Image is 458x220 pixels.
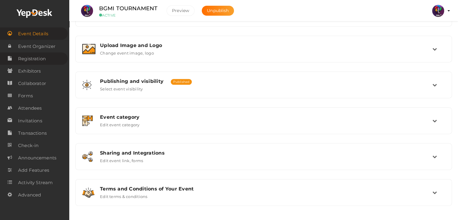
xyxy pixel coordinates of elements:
[207,8,229,13] span: Unpublish
[100,114,432,120] div: Event category
[100,48,154,55] label: Change event image, logo
[99,13,157,17] small: ACTIVE
[100,192,148,199] label: Edit terms & conditions
[18,102,42,114] span: Attendees
[79,123,449,128] a: Event category Edit event category
[18,77,46,90] span: Collaborator
[18,152,56,164] span: Announcements
[82,115,93,126] img: category.svg
[100,150,432,156] div: Sharing and Integrations
[167,5,195,16] button: Preview
[100,78,164,84] span: Publishing and visibility
[100,156,143,163] label: Edit event link, forms
[100,120,140,127] label: Edit event category
[18,127,47,139] span: Transactions
[100,42,432,48] div: Upload Image and Logo
[18,164,49,176] span: Add Features
[18,28,48,40] span: Event Details
[79,194,449,200] a: Terms and Conditions of Your Event Edit terms & conditions
[18,177,53,189] span: Activity Stream
[18,65,41,77] span: Exhibitors
[100,186,432,192] div: Terms and Conditions of Your Event
[18,40,55,52] span: Event Organizer
[82,151,93,162] img: sharing.svg
[79,87,449,93] a: Publishing and visibility Published Select event visibility
[81,5,93,17] img: WOFSQRK3_small.png
[171,79,192,85] span: Published
[82,80,92,90] img: shared-vision.svg
[99,4,157,13] label: BGMI TOURNAMENT
[82,187,95,198] img: handshake.svg
[202,6,234,16] button: Unpublish
[18,90,33,102] span: Forms
[79,159,449,164] a: Sharing and Integrations Edit event link, forms
[18,115,42,127] span: Invitations
[82,44,95,54] img: image.svg
[79,51,449,57] a: Upload Image and Logo Change event image, logo
[18,53,46,65] span: Registration
[18,189,41,201] span: Advanced
[432,5,444,17] img: 5BK8ZL5P_small.png
[100,84,143,91] label: Select event visibility
[18,140,39,152] span: Check-in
